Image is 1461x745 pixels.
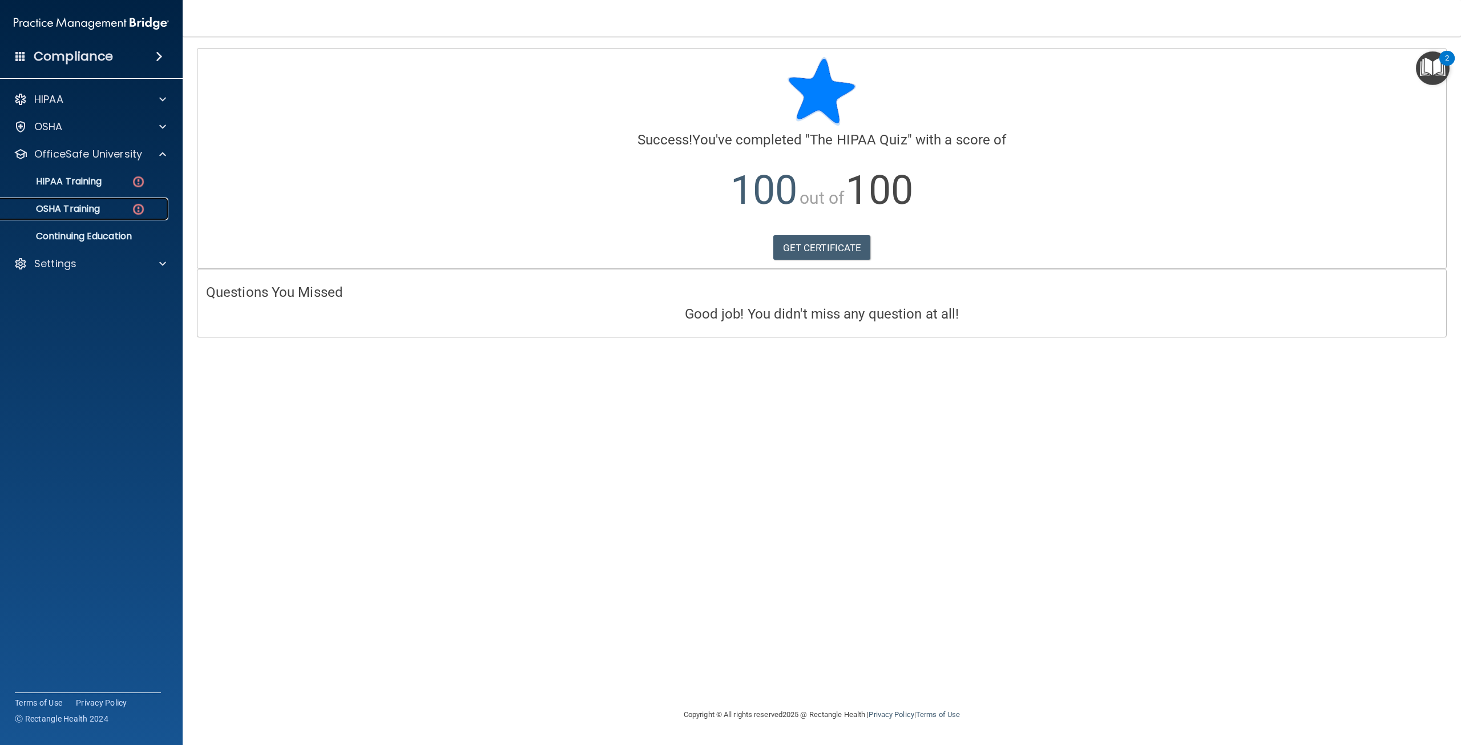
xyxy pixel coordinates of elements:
p: OfficeSafe University [34,147,142,161]
a: Terms of Use [15,697,62,708]
a: OSHA [14,120,166,134]
p: OSHA [34,120,63,134]
div: 2 [1445,58,1449,73]
a: Privacy Policy [76,697,127,708]
h4: Compliance [34,49,113,65]
h4: Good job! You didn't miss any question at all! [206,307,1438,321]
img: danger-circle.6113f641.png [131,175,146,189]
a: GET CERTIFICATE [773,235,871,260]
img: danger-circle.6113f641.png [131,202,146,216]
h4: Questions You Missed [206,285,1438,300]
p: OSHA Training [7,203,100,215]
a: Privacy Policy [869,710,914,719]
h4: You've completed " " with a score of [206,132,1438,147]
a: HIPAA [14,92,166,106]
p: HIPAA Training [7,176,102,187]
a: Settings [14,257,166,271]
button: Open Resource Center, 2 new notifications [1416,51,1450,85]
p: Settings [34,257,76,271]
span: The HIPAA Quiz [810,132,907,148]
span: Ⓒ Rectangle Health 2024 [15,713,108,724]
span: 100 [730,167,797,214]
p: HIPAA [34,92,63,106]
span: out of [800,188,845,208]
div: Copyright © All rights reserved 2025 @ Rectangle Health | | [614,696,1030,733]
p: Continuing Education [7,231,163,242]
img: PMB logo [14,12,169,35]
span: 100 [846,167,913,214]
a: OfficeSafe University [14,147,166,161]
span: Success! [637,132,693,148]
a: Terms of Use [916,710,960,719]
img: blue-star-rounded.9d042014.png [788,57,856,126]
